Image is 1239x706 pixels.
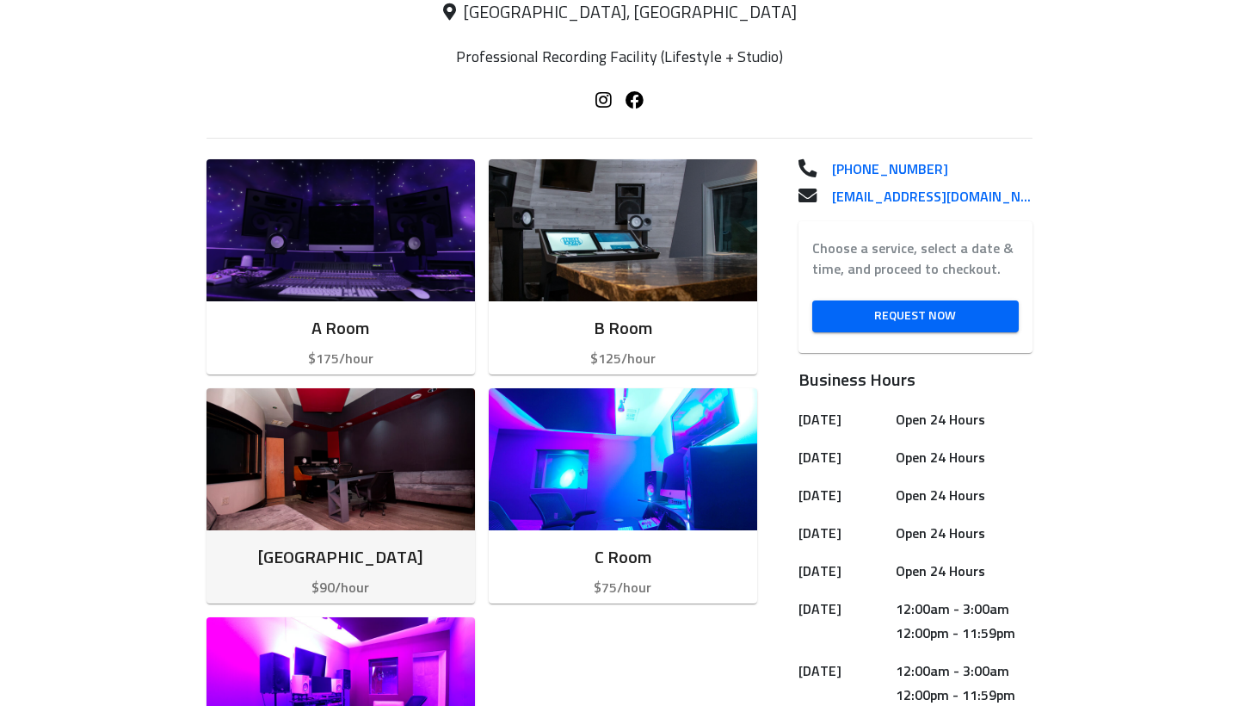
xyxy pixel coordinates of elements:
img: Room image [489,388,757,530]
button: C Room$75/hour [489,388,757,604]
h6: C Room [502,544,743,572]
h6: [DATE] [798,484,889,508]
h6: 12:00am - 3:00am [896,598,1026,622]
p: $75/hour [502,578,743,598]
h6: Open 24 Hours [896,560,1026,584]
h6: B Room [502,315,743,343]
h6: Open 24 Hours [896,446,1026,470]
p: [GEOGRAPHIC_DATA], [GEOGRAPHIC_DATA] [206,3,1032,24]
p: $90/hour [220,578,461,598]
h6: [GEOGRAPHIC_DATA] [220,544,461,572]
h6: 12:00am - 3:00am [896,660,1026,684]
h6: Open 24 Hours [896,484,1026,508]
h6: A Room [220,315,461,343]
a: [EMAIL_ADDRESS][DOMAIN_NAME] [818,187,1032,207]
h6: Open 24 Hours [896,408,1026,432]
p: $175/hour [220,349,461,369]
button: B Room$125/hour [489,159,757,375]
label: Choose a service, select a date & time, and proceed to checkout. [812,238,1019,280]
h6: [DATE] [798,660,889,684]
h6: 12:00pm - 11:59pm [896,622,1026,646]
button: [GEOGRAPHIC_DATA]$90/hour [206,388,475,604]
button: A Room$175/hour [206,159,475,375]
p: $125/hour [502,349,743,369]
a: Request Now [812,300,1019,332]
h6: [DATE] [798,522,889,546]
h6: [DATE] [798,446,889,470]
img: Room image [206,159,475,301]
img: Room image [206,388,475,530]
h6: [DATE] [798,560,889,584]
h6: Open 24 Hours [896,522,1026,546]
span: Request Now [826,306,1005,327]
h6: [DATE] [798,598,889,622]
h6: [DATE] [798,408,889,432]
p: Professional Recording Facility (Lifestyle + Studio) [413,48,826,67]
h6: Business Hours [798,367,1032,394]
a: [PHONE_NUMBER] [818,159,1032,180]
img: Room image [489,159,757,301]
